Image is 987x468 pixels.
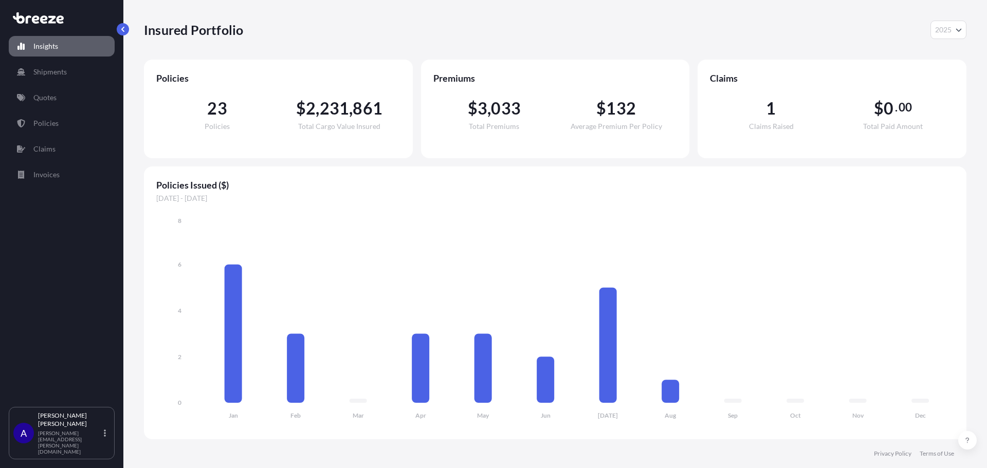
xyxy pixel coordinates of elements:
span: Claims [710,72,954,84]
a: Quotes [9,87,115,108]
tspan: Sep [728,411,738,419]
tspan: [DATE] [598,411,618,419]
span: 0 [884,100,893,117]
span: 231 [320,100,350,117]
span: 2 [306,100,316,117]
span: , [487,100,491,117]
span: A [21,428,27,438]
span: 1 [766,100,776,117]
tspan: Nov [852,411,864,419]
tspan: Jun [541,411,551,419]
tspan: Oct [790,411,801,419]
a: Shipments [9,62,115,82]
span: $ [296,100,306,117]
span: Policies Issued ($) [156,179,954,191]
span: Average Premium Per Policy [571,123,662,130]
a: Terms of Use [920,450,954,458]
p: Policies [33,118,59,128]
span: , [349,100,353,117]
tspan: Aug [665,411,677,419]
span: 861 [353,100,382,117]
span: 3 [478,100,487,117]
span: Total Premiums [469,123,519,130]
span: 23 [207,100,227,117]
span: 00 [899,103,912,111]
span: Claims Raised [749,123,794,130]
p: Insights [33,41,58,51]
span: 132 [606,100,636,117]
span: [DATE] - [DATE] [156,193,954,203]
span: 2025 [935,25,952,35]
a: Insights [9,36,115,57]
p: Quotes [33,92,57,103]
p: [PERSON_NAME] [PERSON_NAME] [38,411,102,428]
span: Premiums [433,72,678,84]
tspan: Dec [915,411,926,419]
span: Total Cargo Value Insured [298,123,380,130]
p: Invoices [33,170,60,180]
p: Shipments [33,67,67,77]
p: Insured Portfolio [144,22,243,38]
span: $ [468,100,478,117]
tspan: May [477,411,489,419]
span: Policies [156,72,400,84]
span: . [895,103,898,111]
a: Invoices [9,164,115,185]
a: Privacy Policy [874,450,911,458]
button: Year Selector [930,21,966,39]
tspan: 8 [178,217,181,224]
span: , [316,100,319,117]
tspan: 2 [178,353,181,361]
tspan: Mar [353,411,364,419]
tspan: Jan [229,411,238,419]
span: $ [596,100,606,117]
tspan: 4 [178,307,181,314]
tspan: 6 [178,260,181,268]
tspan: Feb [290,411,301,419]
a: Policies [9,113,115,134]
tspan: Apr [415,411,426,419]
span: $ [874,100,884,117]
span: Total Paid Amount [863,123,923,130]
tspan: 0 [178,399,181,406]
p: Claims [33,144,56,154]
span: Policies [205,123,230,130]
a: Claims [9,139,115,159]
p: [PERSON_NAME][EMAIL_ADDRESS][PERSON_NAME][DOMAIN_NAME] [38,430,102,455]
span: 033 [491,100,521,117]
